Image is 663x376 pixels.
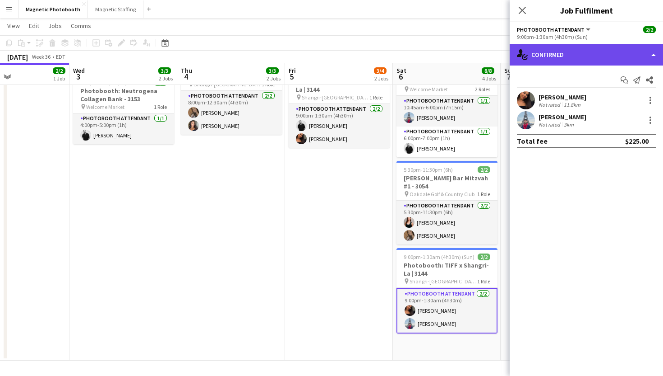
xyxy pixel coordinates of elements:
button: Magnetic Photobooth [18,0,88,18]
div: Total fee [517,136,548,146]
span: 5:30pm-11:30pm (6h) [404,166,453,173]
h3: [PERSON_NAME] Bar Mitzvah #1 - 3054 [396,174,497,190]
span: Photobooth Attendant [517,26,585,33]
span: 2/2 [53,67,65,74]
app-job-card: 10:45am-7:00pm (8h15m)2/2Photobooth: Neutrogena Collagen Bank - 3153 Welcome Market2 RolesPhotobo... [396,56,497,157]
span: 3/3 [158,67,171,74]
span: Jobs [48,22,62,30]
span: Sat [396,66,406,75]
app-job-card: 9:00pm-1:30am (4h30m) (Sun)2/2Photobooth: TIFF x Shangri-La | 3144 Shangri-[GEOGRAPHIC_DATA]1 Rol... [396,248,497,334]
h3: Job Fulfilment [510,5,663,16]
span: Welcome Market [86,103,124,110]
span: 1 Role [477,191,490,197]
div: EDT [56,53,65,60]
span: Oakdale Golf & Country Club [410,191,474,197]
span: 2/2 [478,166,490,173]
div: [DATE] [7,52,28,61]
div: 3km [562,121,576,128]
button: Magnetic Staffing [88,0,143,18]
span: Week 36 [30,53,52,60]
app-card-role: Photobooth Attendant1/14:00pm-5:00pm (1h)[PERSON_NAME] [73,113,174,144]
div: 9:00pm-1:30am (4h30m) (Sun) [517,33,656,40]
a: View [4,20,23,32]
app-card-role: Photobooth Attendant2/29:00pm-1:30am (4h30m)[PERSON_NAME][PERSON_NAME] [289,104,390,148]
app-job-card: 9:00pm-1:30am (4h30m) (Sat)2/2Photobooth: TIFF x Shangri-La | 3144 Shangri-[GEOGRAPHIC_DATA]1 Rol... [289,64,390,148]
div: 4 Jobs [482,75,496,82]
span: 7 [503,71,515,82]
span: Fri [289,66,296,75]
div: 2 Jobs [374,75,388,82]
div: 1 Job [53,75,65,82]
a: Comms [67,20,95,32]
button: Photobooth Attendant [517,26,592,33]
span: 2/2 [643,26,656,33]
span: 3 [72,71,85,82]
app-job-card: 4:00pm-5:00pm (1h)1/1Photobooth: Neutrogena Collagen Bank - 3153 Welcome Market1 RolePhotobooth A... [73,74,174,144]
span: 1 Role [369,94,382,101]
span: 1 Role [154,103,167,110]
app-card-role: Photobooth Attendant1/110:45am-6:00pm (7h15m)[PERSON_NAME] [396,96,497,127]
a: Jobs [45,20,65,32]
a: Edit [25,20,43,32]
span: Wed [73,66,85,75]
span: Welcome Market [410,86,448,93]
span: 5 [287,71,296,82]
span: 2 Roles [475,86,490,93]
app-card-role: Photobooth Attendant1/16:00pm-7:00pm (1h)[PERSON_NAME] [396,127,497,157]
span: 3/4 [374,67,387,74]
div: $225.00 [625,136,649,146]
app-card-role: Photobooth Attendant2/25:30pm-11:30pm (6h)[PERSON_NAME][PERSON_NAME] [396,201,497,244]
span: 3/3 [266,67,279,74]
div: Not rated [539,101,562,108]
span: 9:00pm-1:30am (4h30m) (Sun) [404,254,474,260]
span: 4 [180,71,192,82]
h3: Photobooth: TIFF x Shangri-La | 3144 [396,261,497,277]
div: 2 Jobs [159,75,173,82]
span: Sun [504,66,515,75]
h3: Photobooth: TIFF x Shangri-La | 3144 [289,77,390,94]
app-job-card: 8:00pm-12:30am (4h30m) (Fri)2/2Photobooth: TIFF x Shangri-La | 3144 Shangri-[GEOGRAPHIC_DATA]1 Ro... [181,51,282,135]
app-card-role: Photobooth Attendant2/29:00pm-1:30am (4h30m)[PERSON_NAME][PERSON_NAME] [396,288,497,334]
div: [PERSON_NAME] [539,113,586,121]
div: Not rated [539,121,562,128]
div: Confirmed [510,44,663,66]
app-card-role: Photobooth Attendant2/28:00pm-12:30am (4h30m)[PERSON_NAME][PERSON_NAME] [181,91,282,135]
span: 6 [395,71,406,82]
div: 2 Jobs [267,75,281,82]
h3: Photobooth: Neutrogena Collagen Bank - 3153 [73,87,174,103]
span: Shangri-[GEOGRAPHIC_DATA] [302,94,369,101]
app-job-card: 5:30pm-11:30pm (6h)2/2[PERSON_NAME] Bar Mitzvah #1 - 3054 Oakdale Golf & Country Club1 RolePhotob... [396,161,497,244]
span: Thu [181,66,192,75]
span: 2/2 [478,254,490,260]
span: Comms [71,22,91,30]
span: Shangri-[GEOGRAPHIC_DATA] [410,278,477,285]
span: 1 Role [477,278,490,285]
span: 8/8 [482,67,494,74]
div: [PERSON_NAME] [539,93,586,101]
div: 11.8km [562,101,582,108]
span: View [7,22,20,30]
span: Edit [29,22,39,30]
